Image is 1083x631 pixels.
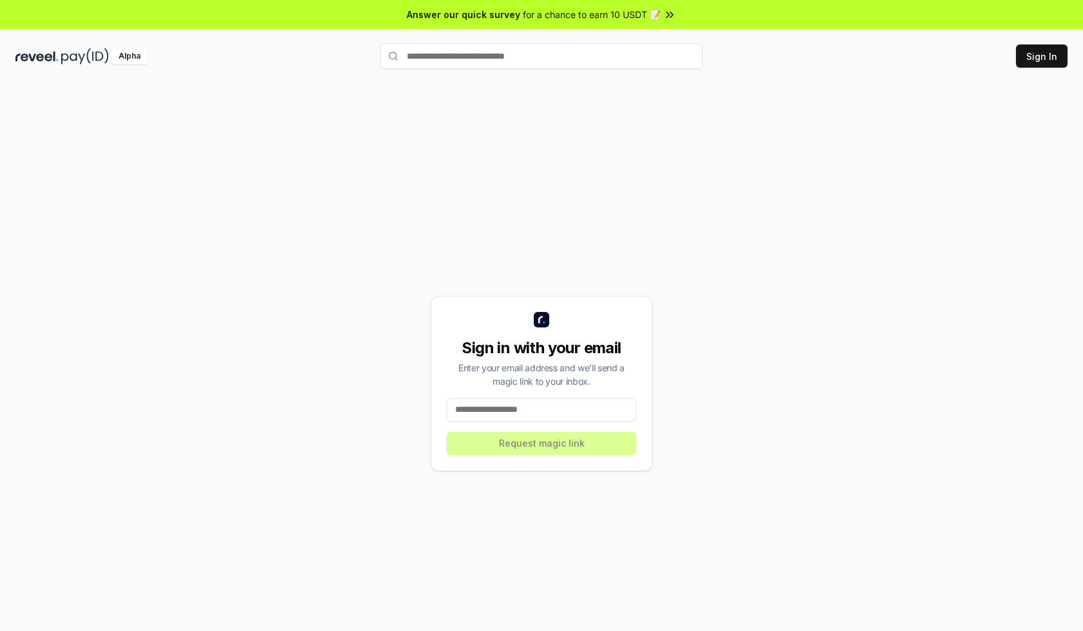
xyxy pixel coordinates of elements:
[523,8,661,21] span: for a chance to earn 10 USDT 📝
[407,8,520,21] span: Answer our quick survey
[447,338,636,358] div: Sign in with your email
[447,361,636,388] div: Enter your email address and we’ll send a magic link to your inbox.
[534,312,549,327] img: logo_small
[61,48,109,64] img: pay_id
[1016,44,1068,68] button: Sign In
[15,48,59,64] img: reveel_dark
[112,48,148,64] div: Alpha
